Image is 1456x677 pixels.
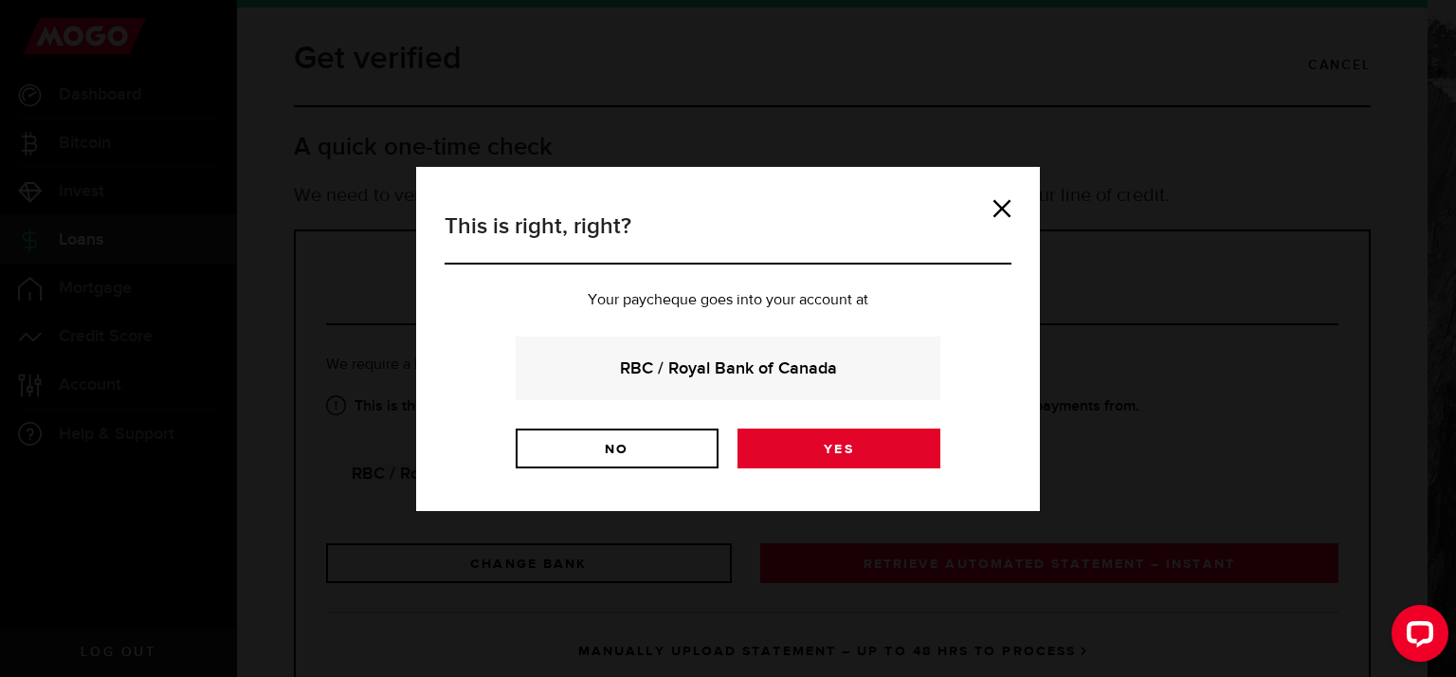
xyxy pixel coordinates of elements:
a: No [516,429,719,468]
iframe: LiveChat chat widget [1376,597,1456,677]
h3: This is right, right? [445,210,1011,265]
strong: RBC / Royal Bank of Canada [541,356,915,381]
a: Yes [737,429,940,468]
p: Your paycheque goes into your account at [445,293,1011,308]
